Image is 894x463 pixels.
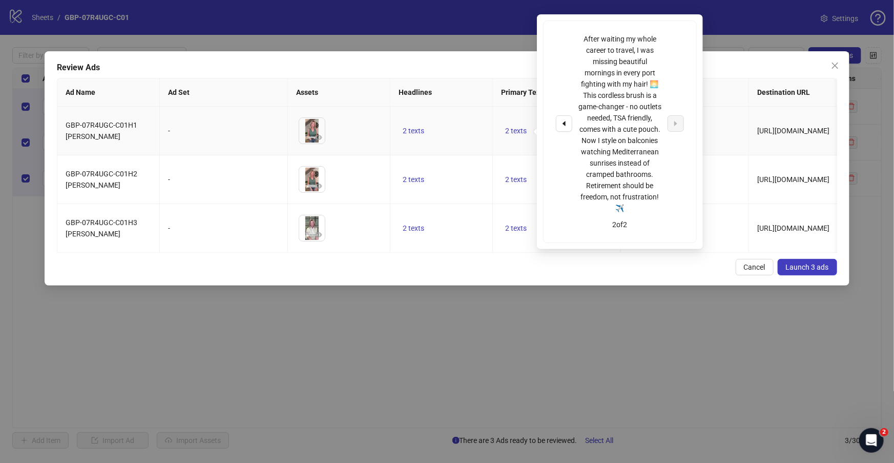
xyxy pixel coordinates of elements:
[831,62,839,70] span: close
[399,125,428,137] button: 2 texts
[501,173,531,186] button: 2 texts
[299,118,325,144] img: Asset 1
[299,167,325,192] img: Asset 1
[160,78,288,107] th: Ad Set
[299,215,325,241] img: Asset 1
[501,125,531,137] button: 2 texts
[168,125,279,136] div: -
[786,263,829,271] span: Launch 3 ads
[577,33,662,214] div: After waiting my whole career to travel, I was missing beautiful mornings in every port fighting ...
[827,57,843,74] button: Close
[880,428,888,436] span: 2
[168,174,279,185] div: -
[57,78,160,107] th: Ad Name
[744,263,765,271] span: Cancel
[501,222,531,234] button: 2 texts
[315,231,322,238] span: eye
[859,428,884,453] iframe: Intercom live chat
[403,127,424,135] span: 2 texts
[505,224,527,232] span: 2 texts
[757,224,829,232] span: [URL][DOMAIN_NAME]
[315,134,322,141] span: eye
[403,224,424,232] span: 2 texts
[749,78,892,107] th: Destination URL
[390,78,493,107] th: Headlines
[313,229,325,241] button: Preview
[403,175,424,184] span: 2 texts
[168,223,279,234] div: -
[493,78,621,107] th: Primary Texts
[313,131,325,144] button: Preview
[66,218,137,238] span: GBP-07R4UGC-C01H3 [PERSON_NAME]
[288,78,390,107] th: Assets
[560,120,568,127] span: caret-left
[399,173,428,186] button: 2 texts
[57,62,837,74] div: Review Ads
[778,259,837,275] button: Launch 3 ads
[66,170,137,189] span: GBP-07R4UGC-C01H2 [PERSON_NAME]
[736,259,774,275] button: Cancel
[399,222,428,234] button: 2 texts
[556,219,684,230] div: 2 of 2
[66,121,137,140] span: GBP-07R4UGC-C01H1 [PERSON_NAME]
[313,180,325,192] button: Preview
[757,175,829,184] span: [URL][DOMAIN_NAME]
[315,183,322,190] span: eye
[505,127,527,135] span: 2 texts
[757,127,829,135] span: [URL][DOMAIN_NAME]
[505,175,527,184] span: 2 texts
